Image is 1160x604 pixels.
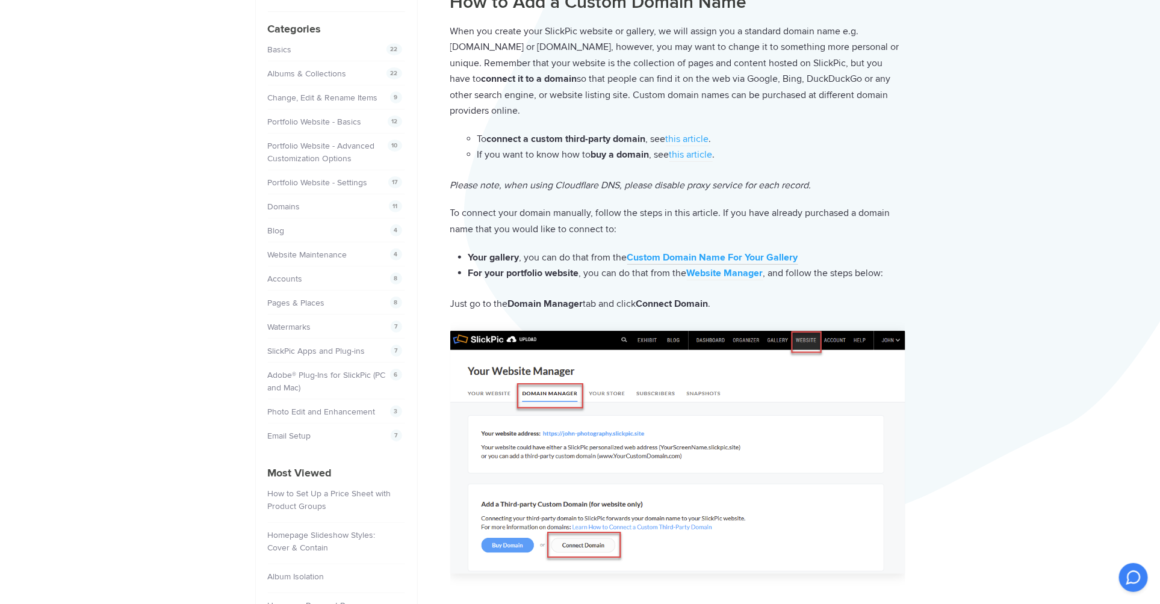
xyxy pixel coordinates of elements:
[386,43,402,55] span: 22
[687,267,763,280] a: Website Manager
[389,200,402,212] span: 11
[482,73,577,85] strong: connect it to a domain
[268,298,325,308] a: Pages & Places
[268,93,378,103] a: Change, Edit & Rename Items
[268,45,292,55] a: Basics
[268,465,405,481] h4: Most Viewed
[268,322,311,332] a: Watermarks
[268,431,311,441] a: Email Setup
[390,273,402,285] span: 8
[390,297,402,309] span: 8
[268,530,376,553] a: Homepage Slideshow Styles: Cover & Contain
[390,224,402,236] span: 4
[468,267,579,279] strong: For your portfolio website
[468,265,905,282] li: , you can do that from the , and follow the steps below:
[666,133,709,146] a: this article
[450,179,811,191] em: Please note, when using Cloudflare DNS, please disable proxy service for each record.
[391,345,402,357] span: 7
[477,131,896,147] li: To , see .
[386,67,402,79] span: 22
[268,274,303,284] a: Accounts
[268,250,347,260] a: Website Maintenance
[636,298,709,310] strong: Connect Domain
[268,177,368,188] a: Portfolio Website - Settings
[591,149,650,161] strong: buy a domain
[390,369,402,381] span: 6
[450,205,905,237] p: To connect your domain manually, follow the steps in this article. If you have already purchased ...
[268,141,375,164] a: Portfolio Website - Advanced Customization Options
[477,147,896,163] li: If you want to know how to , see .
[268,117,362,127] a: Portfolio Website - Basics
[268,21,405,37] h4: Categories
[268,488,391,511] a: How to Set Up a Price Sheet with Product Groups
[268,346,365,356] a: SlickPic Apps and Plug-ins
[268,407,376,417] a: Photo Edit and Enhancement
[390,248,402,260] span: 4
[268,370,386,393] a: Adobe® Plug-Ins for SlickPic (PC and Mac)
[487,133,646,145] strong: connect a custom third-party domain
[468,251,520,263] strong: Your gallery
[627,251,798,265] a: Custom Domain Name For Your Gallery
[450,23,905,119] p: When you create your SlickPic website or gallery, we will assign you a standard domain name e.g. ...
[388,140,402,152] span: 10
[390,91,402,103] span: 9
[391,321,402,333] span: 7
[268,202,300,212] a: Domains
[391,430,402,442] span: 7
[450,296,905,312] p: Just go to the tab and click .
[669,149,713,162] a: this article
[627,251,798,263] strong: Custom Domain Name For Your Gallery
[268,572,324,582] a: Album Isolation
[390,405,402,418] span: 3
[388,176,402,188] span: 17
[268,226,285,236] a: Blog
[508,298,583,310] strong: Domain Manager
[268,69,347,79] a: Albums & Collections
[388,116,402,128] span: 12
[468,250,905,266] li: , you can do that from the
[687,267,763,279] strong: Website Manager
